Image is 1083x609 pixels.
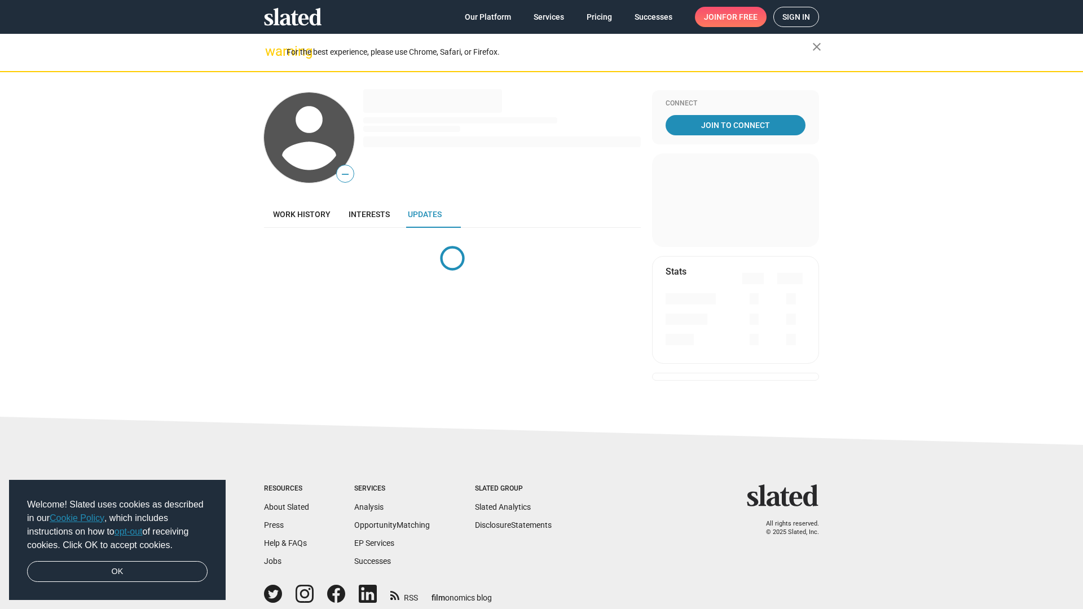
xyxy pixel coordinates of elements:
span: Successes [635,7,672,27]
span: Services [534,7,564,27]
a: Join To Connect [666,115,805,135]
p: All rights reserved. © 2025 Slated, Inc. [754,520,819,536]
a: dismiss cookie message [27,561,208,582]
div: Slated Group [475,484,552,493]
span: film [432,593,445,602]
span: Interests [349,210,390,219]
div: For the best experience, please use Chrome, Safari, or Firefox. [287,45,812,60]
a: DisclosureStatements [475,520,552,529]
span: Sign in [782,7,810,27]
span: Welcome! Slated uses cookies as described in our , which includes instructions on how to of recei... [27,498,208,552]
mat-icon: close [810,40,824,54]
a: Analysis [354,502,384,511]
a: Updates [399,201,451,228]
a: Pricing [578,7,621,27]
span: Our Platform [465,7,511,27]
a: Cookie Policy [50,513,104,523]
mat-icon: warning [265,45,279,58]
a: Our Platform [456,7,520,27]
a: Sign in [773,7,819,27]
a: Slated Analytics [475,502,531,511]
a: About Slated [264,502,309,511]
a: Jobs [264,557,281,566]
div: Resources [264,484,309,493]
span: Updates [408,210,442,219]
span: Join To Connect [668,115,803,135]
span: for free [722,7,758,27]
a: filmonomics blog [432,584,492,603]
a: Work history [264,201,340,228]
span: Join [704,7,758,27]
a: Successes [354,557,391,566]
a: opt-out [115,527,143,536]
span: Pricing [587,7,612,27]
a: Press [264,520,284,529]
div: cookieconsent [9,480,226,601]
span: Work history [273,210,331,219]
a: Successes [626,7,681,27]
span: — [337,167,354,182]
a: Services [525,7,573,27]
div: Services [354,484,430,493]
a: Joinfor free [695,7,767,27]
a: Interests [340,201,399,228]
a: OpportunityMatching [354,520,430,529]
a: RSS [390,586,418,603]
a: EP Services [354,539,394,548]
mat-card-title: Stats [666,266,686,277]
a: Help & FAQs [264,539,307,548]
div: Connect [666,99,805,108]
